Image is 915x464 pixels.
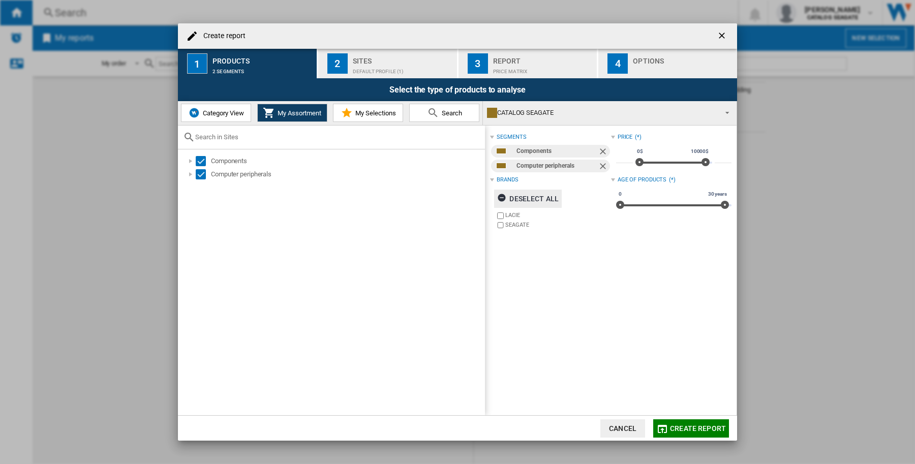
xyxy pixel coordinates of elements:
div: Price [618,133,633,141]
div: Select the type of products to analyse [178,78,737,101]
div: 3 [468,53,488,74]
div: 2 segments [212,64,313,74]
div: Computer peripherals [211,169,483,179]
div: 1 [187,53,207,74]
div: Age of products [618,176,667,184]
div: Computer peripherals [516,160,597,172]
button: 2 Sites Default profile (1) [318,49,458,78]
div: Default profile (1) [353,64,453,74]
div: 2 [327,53,348,74]
span: 30 years [707,190,728,198]
div: CATALOG SEAGATE [487,106,716,120]
div: Deselect all [497,190,559,208]
div: Report [493,53,593,64]
button: Create report [653,419,729,438]
span: Search [439,109,462,117]
div: segments [497,133,526,141]
ng-md-icon: getI18NText('BUTTONS.CLOSE_DIALOG') [717,30,729,43]
label: LACIE [505,211,611,219]
span: My Selections [353,109,396,117]
h4: Create report [198,31,246,41]
button: Cancel [600,419,645,438]
div: Products [212,53,313,64]
button: 1 Products 2 segments [178,49,318,78]
input: Search in Sites [195,133,480,141]
button: My Assortment [257,104,327,122]
span: 0$ [635,147,645,156]
div: Components [516,145,597,158]
button: 4 Options [598,49,737,78]
input: brand.name [497,222,504,229]
label: SEAGATE [505,221,611,229]
img: wiser-icon-blue.png [188,107,200,119]
button: getI18NText('BUTTONS.CLOSE_DIALOG') [713,26,733,46]
md-checkbox: Select [196,169,211,179]
div: Price Matrix [493,64,593,74]
div: Sites [353,53,453,64]
ng-md-icon: Remove [598,161,610,173]
span: 10000$ [689,147,710,156]
div: 4 [607,53,628,74]
input: brand.name [497,212,504,219]
button: Search [409,104,479,122]
div: Brands [497,176,518,184]
span: My Assortment [275,109,321,117]
span: Category View [200,109,244,117]
ng-md-icon: Remove [598,146,610,159]
span: 0 [617,190,623,198]
md-checkbox: Select [196,156,211,166]
div: Components [211,156,483,166]
button: Deselect all [494,190,562,208]
span: Create report [670,424,726,432]
button: My Selections [333,104,403,122]
button: 3 Report Price Matrix [459,49,598,78]
button: Category View [181,104,251,122]
div: Options [633,53,733,64]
